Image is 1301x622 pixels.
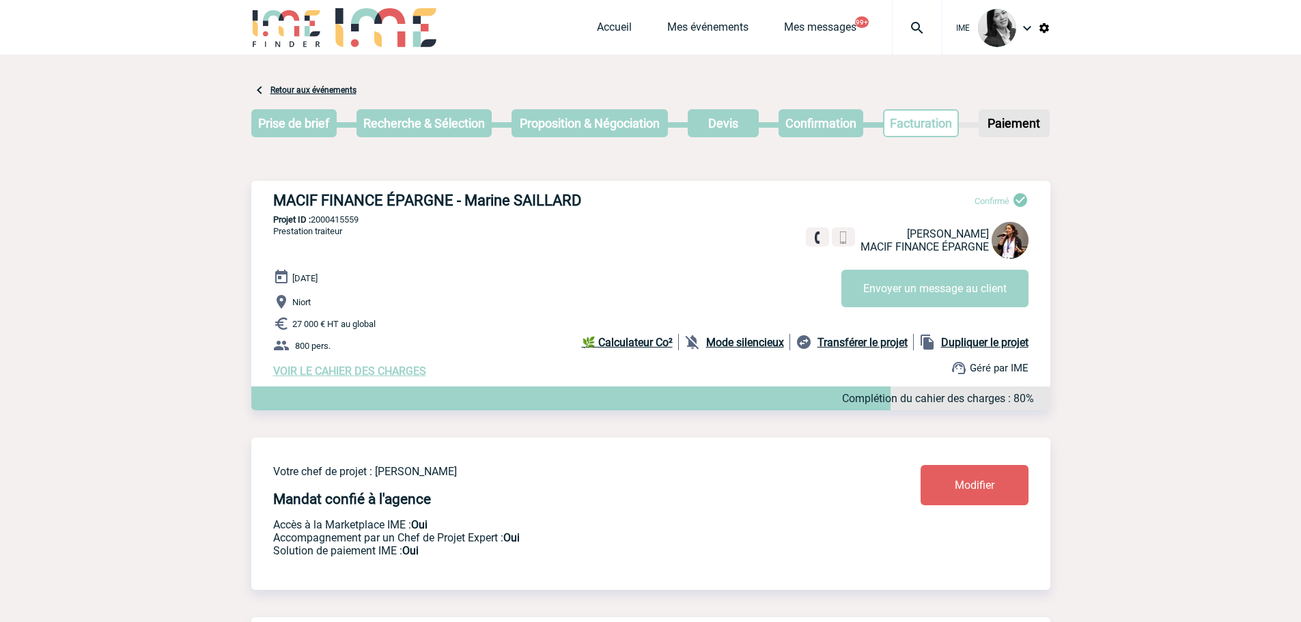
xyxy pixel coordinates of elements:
[273,365,426,378] a: VOIR LE CAHIER DES CHARGES
[919,334,936,350] img: file_copy-black-24dp.png
[253,111,336,136] p: Prise de brief
[975,196,1009,206] span: Confirmé
[855,16,869,28] button: 99+
[582,336,673,349] b: 🌿 Calculateur Co²
[841,270,1029,307] button: Envoyer un message au client
[951,360,967,376] img: support.png
[907,227,989,240] span: [PERSON_NAME]
[689,111,757,136] p: Devis
[978,9,1016,47] img: 101052-0.jpg
[292,297,311,307] span: Niort
[273,226,342,236] span: Prestation traiteur
[861,240,989,253] span: MACIF FINANCE ÉPARGNE
[956,23,970,33] span: IME
[273,531,840,544] p: Prestation payante
[292,273,318,283] span: [DATE]
[358,111,490,136] p: Recherche & Sélection
[817,336,908,349] b: Transférer le projet
[597,20,632,40] a: Accueil
[292,319,376,329] span: 27 000 € HT au global
[970,362,1029,374] span: Géré par IME
[503,531,520,544] b: Oui
[941,336,1029,349] b: Dupliquer le projet
[784,20,856,40] a: Mes messages
[273,465,840,478] p: Votre chef de projet : [PERSON_NAME]
[273,214,311,225] b: Projet ID :
[980,111,1048,136] p: Paiement
[295,341,331,351] span: 800 pers.
[251,214,1050,225] p: 2000415559
[955,479,994,492] span: Modifier
[273,518,840,531] p: Accès à la Marketplace IME :
[270,85,356,95] a: Retour aux événements
[273,491,431,507] h4: Mandat confié à l'agence
[780,111,862,136] p: Confirmation
[992,222,1029,259] img: 127573-0.jpg
[582,334,679,350] a: 🌿 Calculateur Co²
[706,336,784,349] b: Mode silencieux
[667,20,749,40] a: Mes événements
[402,544,419,557] b: Oui
[513,111,667,136] p: Proposition & Négociation
[837,231,850,244] img: portable.png
[251,8,322,47] img: IME-Finder
[411,518,428,531] b: Oui
[884,111,957,136] p: Facturation
[273,544,840,557] p: Conformité aux process achat client, Prise en charge de la facturation, Mutualisation de plusieur...
[273,192,683,209] h3: MACIF FINANCE ÉPARGNE - Marine SAILLARD
[811,231,824,244] img: fixe.png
